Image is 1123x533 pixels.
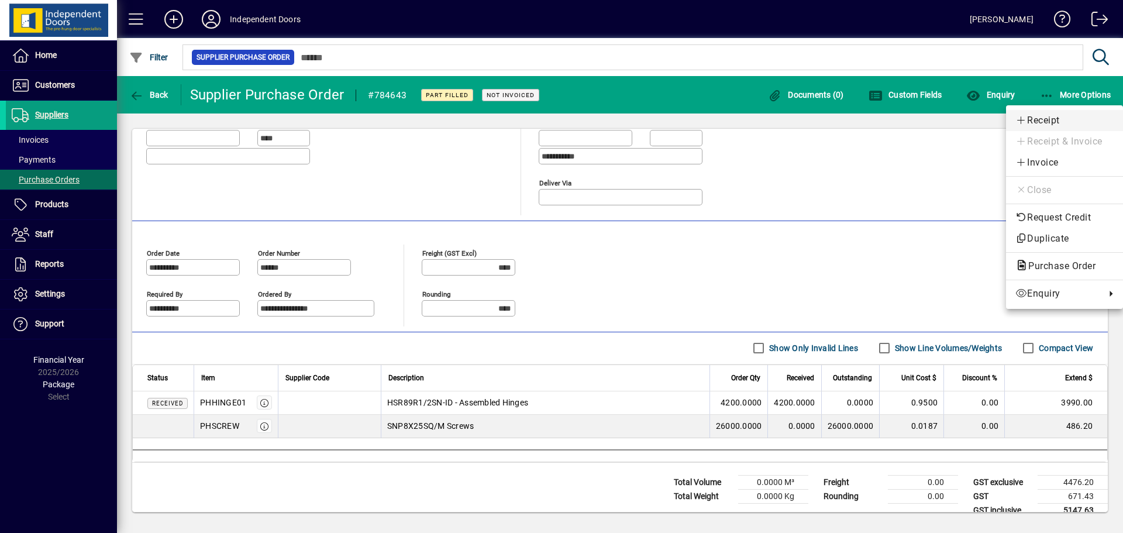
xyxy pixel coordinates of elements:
span: Duplicate [1015,232,1114,246]
span: Invoice [1015,156,1114,170]
span: Enquiry [1015,287,1100,301]
span: Purchase Order [1015,260,1101,271]
span: Request Credit [1015,211,1114,225]
span: Receipt [1015,114,1114,128]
